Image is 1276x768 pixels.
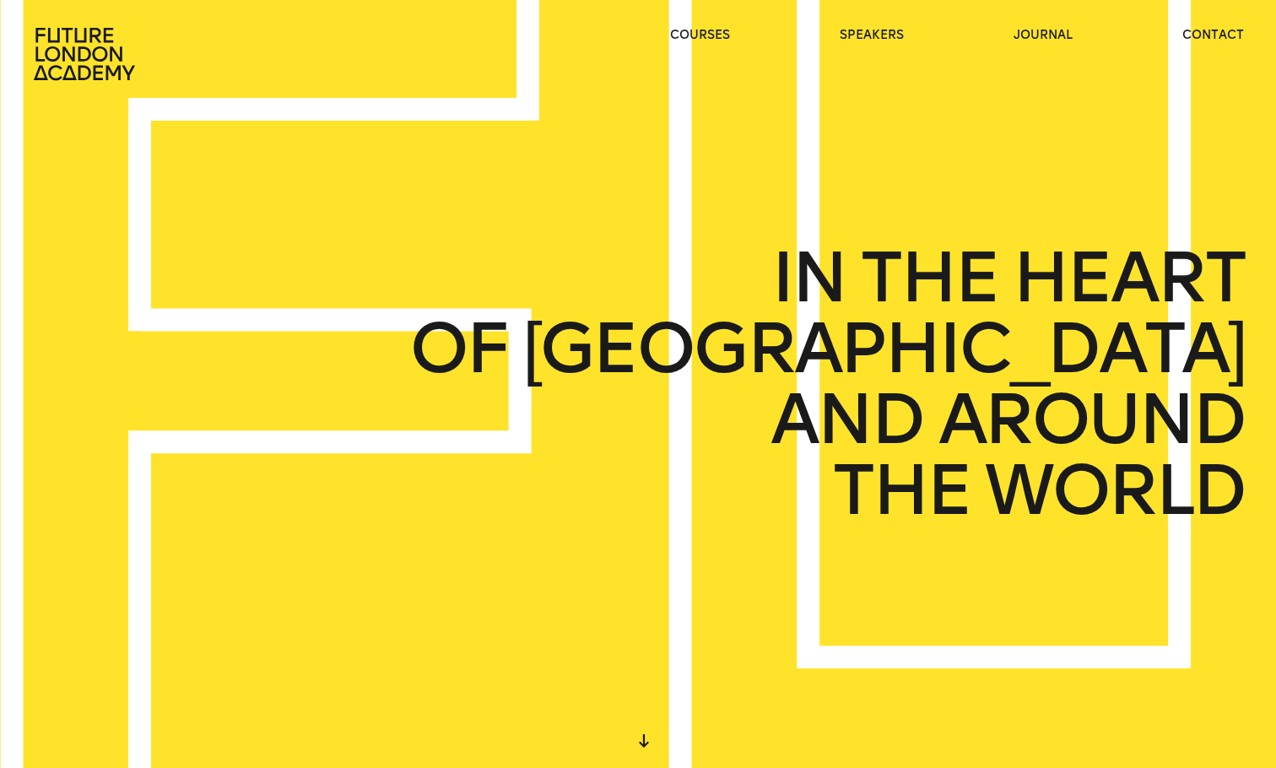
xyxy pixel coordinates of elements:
span: AROUND [938,384,1244,455]
a: speakers [840,27,904,44]
span: IN [771,242,846,313]
a: courses [670,27,730,44]
span: THE [860,242,998,313]
span: AND [770,384,922,455]
span: [GEOGRAPHIC_DATA] [522,313,1244,384]
span: OF [409,313,508,384]
span: THE [832,455,970,526]
a: contact [1182,27,1244,44]
span: WORLD [985,455,1244,526]
a: journal [1014,27,1073,44]
span: HEART [1013,242,1244,313]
